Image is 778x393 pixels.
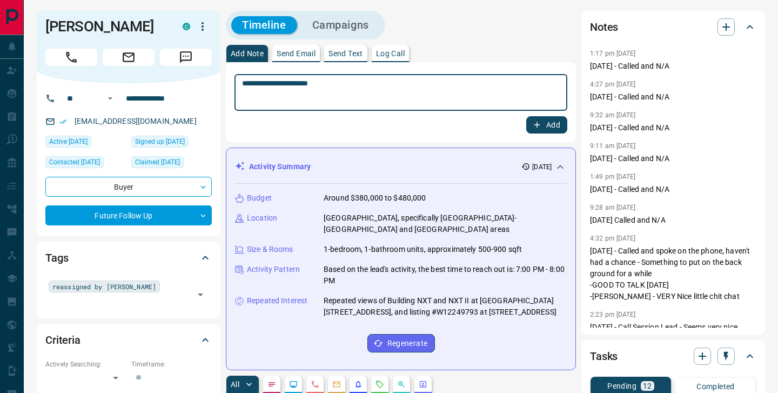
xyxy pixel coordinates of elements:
p: 2:23 pm [DATE] [590,311,636,318]
p: Activity Pattern [247,264,300,275]
svg: Listing Alerts [354,380,363,389]
p: Pending [607,382,636,390]
p: 9:32 am [DATE] [590,111,636,119]
p: Repeated views of Building NXT and NXT II at [GEOGRAPHIC_DATA][STREET_ADDRESS], and listing #W122... [324,295,567,318]
p: [DATE] - Called and N/A [590,61,756,72]
div: Tags [45,245,212,271]
p: Send Text [328,50,363,57]
p: [DATE] - Called and N/A [590,153,756,164]
p: 1:17 pm [DATE] [590,50,636,57]
h2: Criteria [45,331,81,349]
svg: Notes [267,380,276,389]
svg: Opportunities [397,380,406,389]
span: Email [103,49,155,66]
svg: Email Verified [59,118,67,125]
p: Based on the lead's activity, the best time to reach out is: 7:00 PM - 8:00 PM [324,264,567,287]
p: Send Email [277,50,316,57]
p: Location [247,212,277,224]
p: [DATE] Called and N/A [590,215,756,226]
p: Budget [247,192,272,204]
div: Thu Jan 11 2024 [45,156,126,171]
p: Completed [696,383,735,390]
h2: Tags [45,249,68,267]
div: Thu Jan 11 2024 [131,156,212,171]
span: Call [45,49,97,66]
div: Fri Jul 07 2017 [131,136,212,151]
h2: Tasks [590,348,618,365]
p: [DATE] [532,162,552,172]
button: Regenerate [367,334,435,352]
h2: Notes [590,18,618,36]
p: 12 [643,382,652,390]
span: Signed up [DATE] [135,136,185,147]
p: Add Note [231,50,264,57]
p: [GEOGRAPHIC_DATA], specifically [GEOGRAPHIC_DATA]-[GEOGRAPHIC_DATA] and [GEOGRAPHIC_DATA] areas [324,212,567,235]
svg: Calls [311,380,319,389]
p: Activity Summary [249,161,311,172]
div: Activity Summary[DATE] [235,157,567,177]
svg: Emails [332,380,341,389]
p: 9:28 am [DATE] [590,204,636,211]
p: [DATE] - Called and N/A [590,122,756,134]
p: 9:11 am [DATE] [590,142,636,150]
h1: [PERSON_NAME] [45,18,166,35]
a: [EMAIL_ADDRESS][DOMAIN_NAME] [75,117,197,125]
span: Contacted [DATE] [49,157,100,168]
svg: Agent Actions [419,380,427,389]
p: Repeated Interest [247,295,307,307]
span: Active [DATE] [49,136,88,147]
p: [DATE] - Called and N/A [590,91,756,103]
button: Open [104,92,117,105]
div: Future Follow Up [45,205,212,225]
div: Notes [590,14,756,40]
p: [DATE] - Called and N/A [590,184,756,195]
svg: Lead Browsing Activity [289,380,298,389]
button: Timeline [231,16,297,34]
span: Claimed [DATE] [135,157,180,168]
span: reassigned by [PERSON_NAME] [52,281,156,292]
p: [DATE] - Called and spoke on the phone, haven't had a chance - Something to put on the back groun... [590,245,756,302]
div: condos.ca [183,23,190,30]
p: Timeframe: [131,359,212,369]
span: Message [160,49,212,66]
p: All [231,381,239,388]
button: Campaigns [301,16,380,34]
p: 1-bedroom, 1-bathroom units, approximately 500-900 sqft [324,244,522,255]
div: Fri Sep 05 2025 [45,136,126,151]
p: Size & Rooms [247,244,293,255]
div: Tasks [590,343,756,369]
button: Open [193,287,208,302]
p: 4:32 pm [DATE] [590,235,636,242]
p: 4:27 pm [DATE] [590,81,636,88]
div: Criteria [45,327,212,353]
div: Buyer [45,177,212,197]
p: Around $380,000 to $480,000 [324,192,426,204]
p: Log Call [376,50,405,57]
button: Add [526,116,567,134]
svg: Requests [375,380,384,389]
p: 1:49 pm [DATE] [590,173,636,181]
p: Actively Searching: [45,359,126,369]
